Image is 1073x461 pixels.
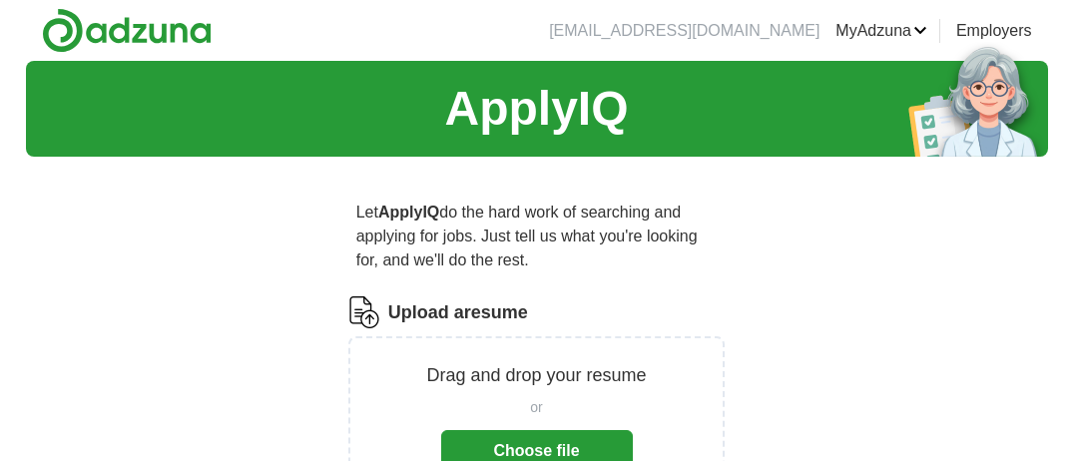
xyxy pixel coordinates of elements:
[348,296,380,328] img: CV Icon
[956,19,1032,43] a: Employers
[42,8,212,53] img: Adzuna logo
[348,193,726,280] p: Let do the hard work of searching and applying for jobs. Just tell us what you're looking for, an...
[378,204,439,221] strong: ApplyIQ
[549,19,819,43] li: [EMAIL_ADDRESS][DOMAIN_NAME]
[835,19,927,43] a: MyAdzuna
[426,362,646,389] p: Drag and drop your resume
[444,73,628,145] h1: ApplyIQ
[388,299,528,326] label: Upload a resume
[530,397,542,418] span: or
